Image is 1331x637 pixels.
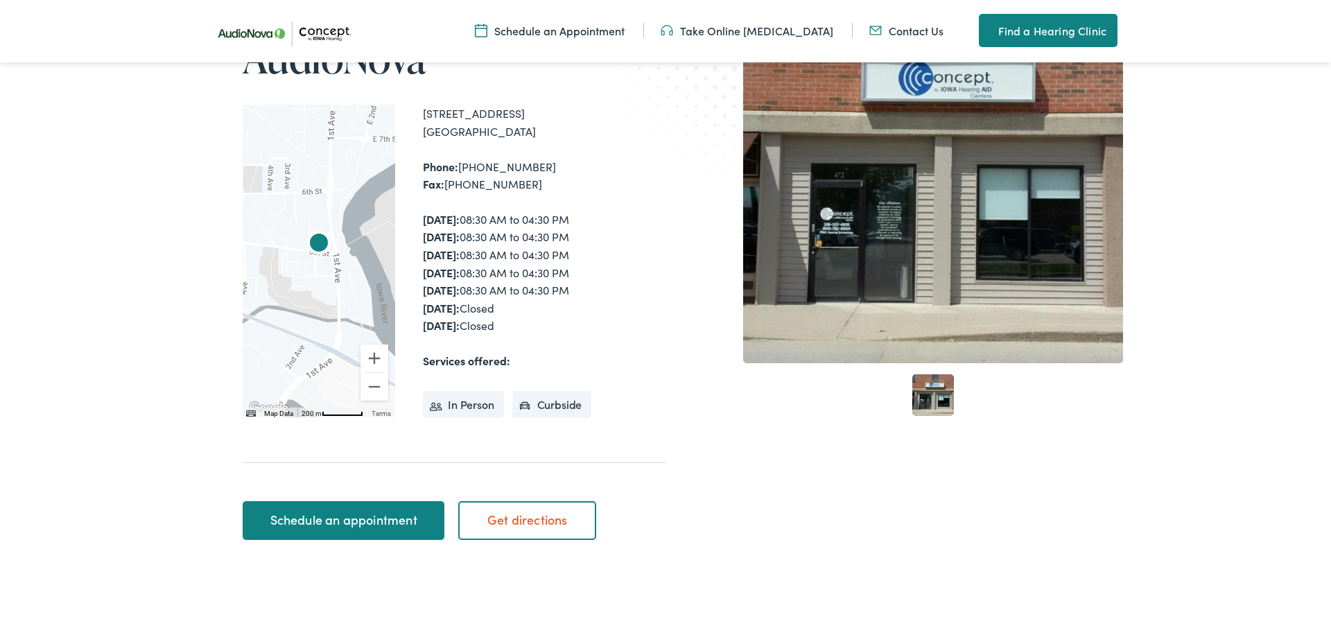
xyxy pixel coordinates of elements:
[423,265,460,280] strong: [DATE]:
[423,211,665,335] div: 08:30 AM to 04:30 PM 08:30 AM to 04:30 PM 08:30 AM to 04:30 PM 08:30 AM to 04:30 PM 08:30 AM to 0...
[979,14,1117,47] a: Find a Hearing Clinic
[423,300,460,315] strong: [DATE]:
[297,408,367,417] button: Map Scale: 200 m per 56 pixels
[423,176,444,191] strong: Fax:
[246,399,292,417] a: Open this area in Google Maps (opens a new window)
[360,373,388,401] button: Zoom out
[912,374,954,416] a: 1
[264,409,293,419] button: Map Data
[302,410,322,417] span: 200 m
[302,228,336,261] div: AudioNova
[423,229,460,244] strong: [DATE]:
[869,23,882,38] img: utility icon
[423,247,460,262] strong: [DATE]:
[661,23,673,38] img: utility icon
[423,317,460,333] strong: [DATE]:
[423,105,665,140] div: [STREET_ADDRESS] [GEOGRAPHIC_DATA]
[423,353,510,368] strong: Services offered:
[423,159,458,174] strong: Phone:
[423,211,460,227] strong: [DATE]:
[423,282,460,297] strong: [DATE]:
[475,23,625,38] a: Schedule an Appointment
[458,501,596,540] a: Get directions
[372,410,391,417] a: Terms (opens in new tab)
[423,158,665,193] div: [PHONE_NUMBER] [PHONE_NUMBER]
[512,391,592,419] li: Curbside
[869,23,943,38] a: Contact Us
[246,409,256,419] button: Keyboard shortcuts
[360,344,388,372] button: Zoom in
[475,23,487,38] img: A calendar icon to schedule an appointment at Concept by Iowa Hearing.
[243,35,665,80] h1: AudioNova
[243,501,444,540] a: Schedule an appointment
[979,22,991,39] img: utility icon
[246,399,292,417] img: Google
[661,23,833,38] a: Take Online [MEDICAL_DATA]
[423,391,504,419] li: In Person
